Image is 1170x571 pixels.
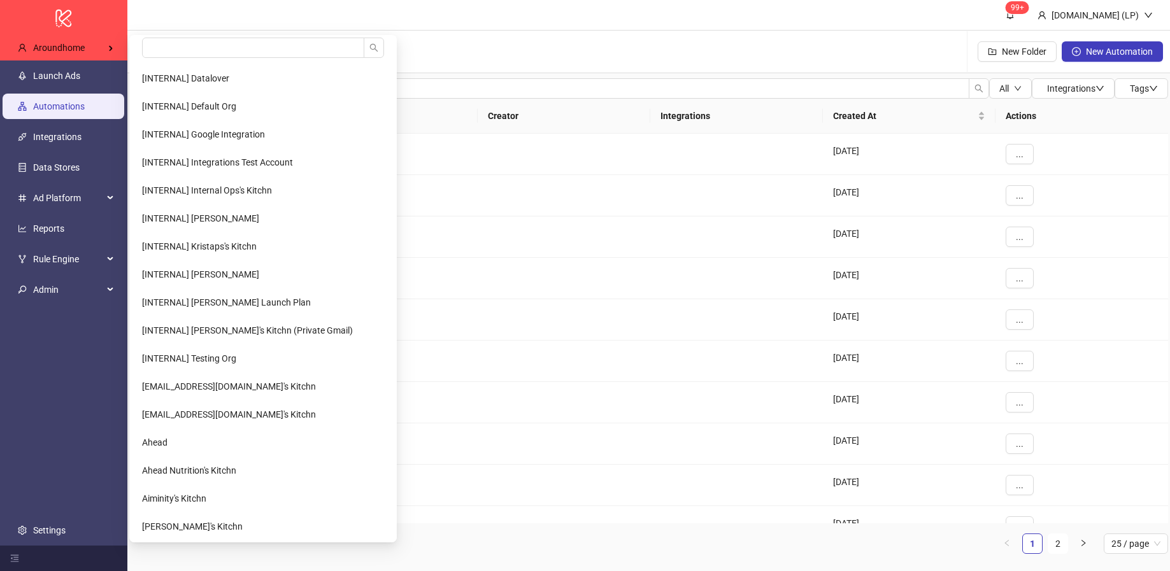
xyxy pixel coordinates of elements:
th: Integrations [650,99,823,134]
span: down [1095,84,1104,93]
div: [DATE] [823,465,995,506]
span: ... [1016,356,1024,366]
th: Actions [995,99,1168,134]
li: 1 [1022,533,1043,554]
li: 2 [1048,533,1068,554]
div: [DATE] [823,341,995,382]
span: user [1038,11,1046,20]
button: Alldown [989,78,1032,99]
span: user [18,43,27,52]
span: [INTERNAL] Default Org [142,101,236,111]
button: ... [1006,392,1034,412]
span: New Automation [1086,46,1153,57]
span: [INTERNAL] Internal Ops's Kitchn [142,185,272,195]
button: ... [1006,351,1034,371]
span: down [1144,11,1153,20]
span: 25 / page [1111,534,1160,553]
div: [DATE] [823,216,995,258]
span: ... [1016,314,1024,325]
span: Rule Engine [33,246,103,272]
span: [INTERNAL] Integrations Test Account [142,157,293,167]
span: [INTERNAL] [PERSON_NAME] [142,269,259,279]
div: Page Size [1104,533,1168,554]
th: Created At [823,99,995,134]
span: folder-add [988,47,997,56]
span: number [18,194,27,202]
span: Aroundhome [33,43,85,53]
li: Next Page [1073,533,1094,554]
span: [INTERNAL] [PERSON_NAME] Launch Plan [142,297,311,307]
button: ... [1006,185,1034,206]
button: ... [1006,227,1034,247]
span: ... [1016,190,1024,201]
span: search [369,43,378,52]
span: search [974,84,983,93]
a: Automations [33,101,85,111]
button: New Automation [1062,41,1163,62]
div: [DATE] [823,258,995,299]
div: [DATE] [823,382,995,423]
a: Data Stores [33,162,80,173]
span: ... [1016,521,1024,532]
span: [INTERNAL] [PERSON_NAME] [142,213,259,223]
div: [DATE] [823,423,995,465]
span: plus-circle [1072,47,1081,56]
span: [INTERNAL] Datalover [142,73,229,83]
a: Integrations [33,132,82,142]
div: [DATE] [823,299,995,341]
span: [EMAIL_ADDRESS][DOMAIN_NAME]'s Kitchn [142,409,316,419]
button: ... [1006,268,1034,288]
span: New Folder [1002,46,1046,57]
span: ... [1016,480,1024,490]
span: [EMAIL_ADDRESS][DOMAIN_NAME]'s Kitchn [142,381,316,391]
sup: 653 [1006,1,1029,14]
span: [PERSON_NAME]'s Kitchn [142,521,243,532]
button: ... [1006,475,1034,495]
li: Previous Page [997,533,1017,554]
span: Ahead [142,437,168,448]
a: Reports [33,223,64,234]
span: [INTERNAL] Google Integration [142,129,265,139]
th: Creator [478,99,650,134]
span: bell [1006,10,1015,19]
span: [INTERNAL] Kristaps's Kitchn [142,241,257,251]
button: right [1073,533,1094,554]
span: ... [1016,273,1024,283]
button: ... [1006,434,1034,454]
span: fork [18,255,27,264]
a: 1 [1023,534,1042,553]
span: Aiminity's Kitchn [142,493,206,504]
span: Ahead Nutrition's Kitchn [142,465,236,476]
button: Tagsdown [1115,78,1168,99]
button: ... [1006,309,1034,330]
span: Created At [833,109,975,123]
span: ... [1016,439,1024,449]
span: [INTERNAL] Testing Org [142,353,236,363]
button: ... [1006,144,1034,164]
a: 2 [1048,534,1067,553]
button: Integrationsdown [1032,78,1115,99]
button: ... [1006,516,1034,537]
span: All [999,83,1009,94]
a: Launch Ads [33,71,80,81]
button: New Folder [978,41,1057,62]
span: down [1149,84,1158,93]
div: [DATE] [823,506,995,547]
span: Ad Platform [33,185,103,211]
div: [DATE] [823,175,995,216]
span: ... [1016,149,1024,159]
span: ... [1016,397,1024,407]
span: right [1080,539,1087,547]
span: menu-fold [10,554,19,563]
span: [INTERNAL] [PERSON_NAME]'s Kitchn (Private Gmail) [142,325,353,335]
a: Settings [33,525,66,535]
span: Admin [33,277,103,302]
span: key [18,285,27,294]
span: ... [1016,232,1024,242]
span: left [1003,539,1011,547]
div: [DOMAIN_NAME] (LP) [1046,8,1144,22]
button: left [997,533,1017,554]
div: [DATE] [823,134,995,175]
span: Tags [1130,83,1158,94]
span: down [1014,85,1022,92]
